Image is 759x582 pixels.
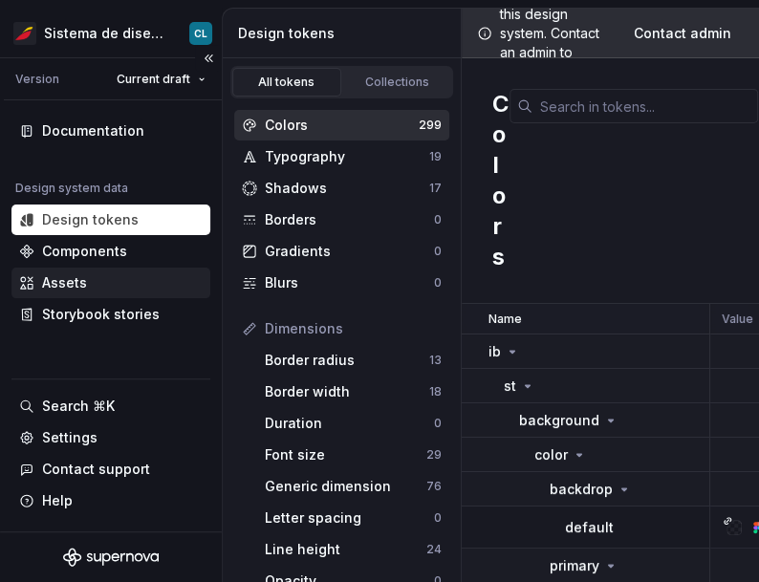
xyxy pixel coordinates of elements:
div: 19 [429,149,442,164]
div: Generic dimension [265,477,426,496]
input: Search in tokens... [532,89,758,123]
a: Line height24 [257,534,449,565]
button: Contact support [11,454,210,485]
div: Assets [42,273,87,292]
a: Borders0 [234,205,449,235]
p: ib [488,342,501,361]
div: 0 [434,510,442,526]
div: Typography [265,147,429,166]
div: Documentation [42,121,144,140]
a: Shadows17 [234,173,449,204]
div: Line height [265,540,426,559]
div: 299 [419,118,442,133]
div: Border width [265,382,429,401]
div: Sistema de diseño Iberia [44,24,166,43]
a: Settings [11,422,210,453]
p: Name [488,312,522,327]
div: Components [42,242,127,261]
svg: Supernova Logo [63,548,159,567]
div: 29 [426,447,442,463]
a: Documentation [11,116,210,146]
p: primary [550,556,599,575]
div: 0 [434,275,442,291]
div: Colors [265,116,419,135]
a: Generic dimension76 [257,471,449,502]
div: Font size [265,445,426,464]
div: Search ⌘K [42,397,115,416]
div: Help [42,491,73,510]
a: Gradients0 [234,236,449,267]
div: Storybook stories [42,305,160,324]
button: Sistema de diseño IberiaCL [4,12,218,54]
div: 13 [429,353,442,368]
div: Gradients [265,242,434,261]
span: Contact admin [634,24,731,43]
div: Contact support [42,460,150,479]
div: Design tokens [42,210,139,229]
div: 18 [429,384,442,399]
div: Blurs [265,273,434,292]
button: Help [11,485,210,516]
div: 24 [426,542,442,557]
a: Design tokens [11,205,210,235]
div: All tokens [239,75,335,90]
div: CL [194,26,207,41]
div: Version [15,72,59,87]
div: Collections [350,75,445,90]
div: Letter spacing [265,508,434,528]
h2: Colors [492,89,510,272]
a: Typography19 [234,141,449,172]
div: Design tokens [238,24,453,43]
a: Contact admin [621,16,744,51]
div: 76 [426,479,442,494]
button: Current draft [108,66,214,93]
p: st [504,377,516,396]
a: Duration0 [257,408,449,439]
p: color [534,445,568,464]
button: Search ⌘K [11,391,210,421]
a: Border width18 [257,377,449,407]
a: Storybook stories [11,299,210,330]
div: Design system data [15,181,128,196]
div: 0 [434,244,442,259]
div: 17 [429,181,442,196]
div: Settings [42,428,98,447]
a: Colors299 [234,110,449,140]
span: Current draft [117,72,190,87]
a: Assets [11,268,210,298]
a: Border radius13 [257,345,449,376]
div: 0 [434,212,442,227]
div: Border radius [265,351,429,370]
div: Shadows [265,179,429,198]
p: backdrop [550,480,613,499]
a: Font size29 [257,440,449,470]
button: Collapse sidebar [195,45,222,72]
p: background [519,411,599,430]
div: Borders [265,210,434,229]
div: Duration [265,414,434,433]
div: Dimensions [265,319,442,338]
a: Blurs0 [234,268,449,298]
img: 55604660-494d-44a9-beb2-692398e9940a.png [13,22,36,45]
a: Letter spacing0 [257,503,449,533]
div: 0 [434,416,442,431]
a: Components [11,236,210,267]
p: Value [722,312,753,327]
p: default [565,518,614,537]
